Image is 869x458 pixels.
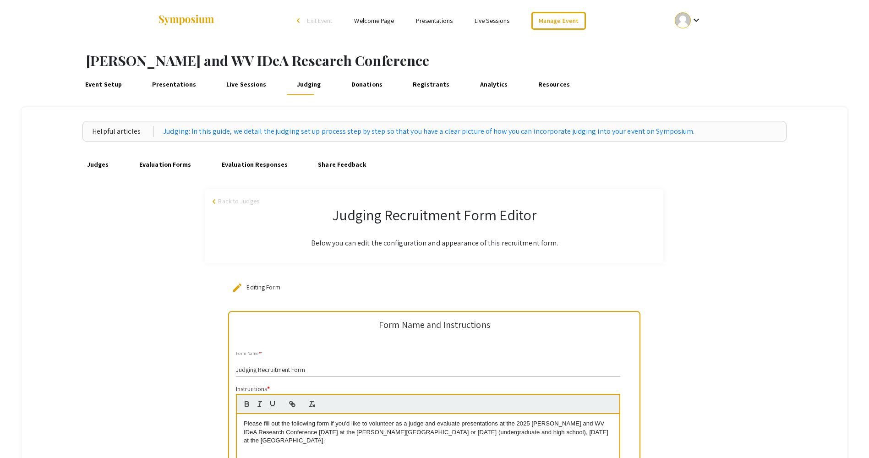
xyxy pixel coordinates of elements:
a: Presentations [150,73,198,95]
a: Judging [295,73,323,95]
button: Expand account dropdown [665,10,711,31]
a: Welcome Page [354,16,394,25]
a: Evaluation Responses [219,153,290,175]
p: Please fill out the following form if you'd like to volunteer as a judge and evaluate presentatio... [244,420,612,445]
h5: Form Name and Instructions [379,319,490,330]
span: Editing Form [246,283,280,291]
h1: [PERSON_NAME] and WV IDeA Research Conference [86,52,869,69]
a: Resources [536,73,572,95]
a: Donations [349,73,384,95]
a: Live Sessions [475,16,509,25]
a: Presentations [416,16,453,25]
a: Manage Event [531,12,585,30]
p: Below you can edit the configuration and appearance of this recruitment form. [213,238,656,249]
a: Event Setup [83,73,124,95]
span: arrow_back_ios [213,199,218,204]
span: Exit Event [307,16,332,25]
img: Symposium by ForagerOne [158,14,215,27]
span: Back to Judges [218,196,259,206]
h2: Judging Recruitment Form Editor [213,206,656,224]
mat-label: Instructions [236,385,270,393]
input: form name [236,366,620,374]
a: Analytics [478,73,510,95]
a: Judges [85,153,111,175]
mat-icon: Expand account dropdown [691,15,702,26]
a: Registrants [410,73,452,95]
a: Live Sessions [224,73,268,95]
iframe: Chat [7,417,39,451]
div: Helpful articles [92,126,154,137]
div: arrow_back_ios [297,18,302,23]
a: Evaluation Forms [137,153,193,175]
mat-icon: edit [232,282,243,293]
a: Judging: In this guide, we detail the judging set up process step by step so that you have a clea... [163,126,694,137]
a: Share Feedback [316,153,369,175]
